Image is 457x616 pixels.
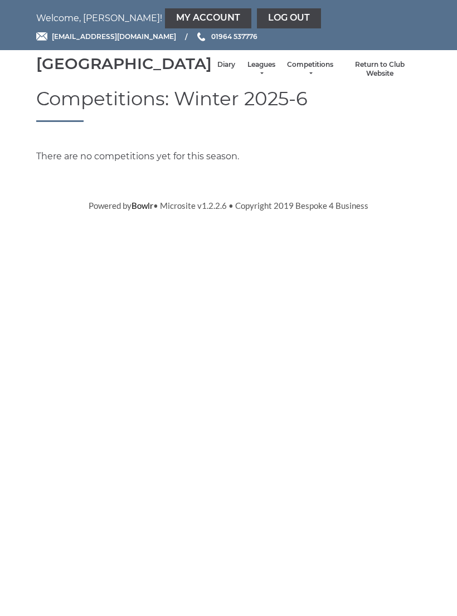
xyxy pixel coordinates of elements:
[197,32,205,41] img: Phone us
[52,32,176,41] span: [EMAIL_ADDRESS][DOMAIN_NAME]
[36,55,212,72] div: [GEOGRAPHIC_DATA]
[132,201,153,211] a: Bowlr
[36,8,421,28] nav: Welcome, [PERSON_NAME]!
[36,31,176,42] a: Email [EMAIL_ADDRESS][DOMAIN_NAME]
[28,150,429,163] div: There are no competitions yet for this season.
[196,31,257,42] a: Phone us 01964 537776
[36,89,421,122] h1: Competitions: Winter 2025-6
[246,60,276,79] a: Leagues
[257,8,321,28] a: Log out
[36,32,47,41] img: Email
[217,60,235,70] a: Diary
[344,60,415,79] a: Return to Club Website
[287,60,333,79] a: Competitions
[165,8,251,28] a: My Account
[211,32,257,41] span: 01964 537776
[89,201,368,211] span: Powered by • Microsite v1.2.2.6 • Copyright 2019 Bespoke 4 Business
